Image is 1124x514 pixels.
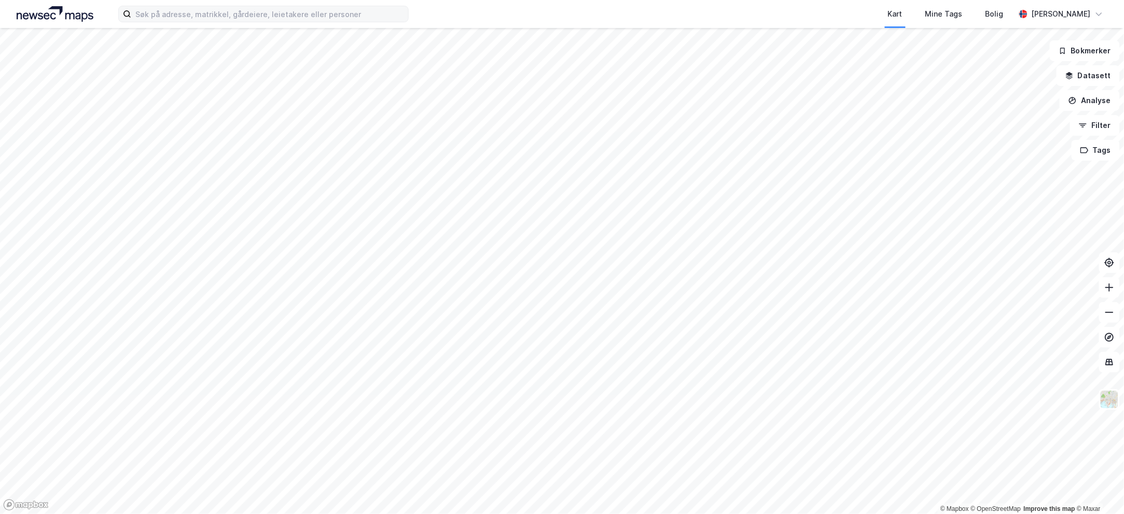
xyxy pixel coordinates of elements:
a: Mapbox homepage [3,499,49,511]
iframe: Chat Widget [1072,464,1124,514]
div: Kontrollprogram for chat [1072,464,1124,514]
button: Datasett [1057,65,1120,86]
div: Mine Tags [925,8,963,20]
button: Analyse [1060,90,1120,111]
img: logo.a4113a55bc3d86da70a041830d287a7e.svg [17,6,93,22]
div: Bolig [986,8,1004,20]
button: Filter [1070,115,1120,136]
div: [PERSON_NAME] [1032,8,1091,20]
div: Kart [888,8,903,20]
a: OpenStreetMap [971,505,1021,512]
button: Bokmerker [1050,40,1120,61]
img: Z [1100,390,1119,409]
input: Søk på adresse, matrikkel, gårdeiere, leietakere eller personer [131,6,408,22]
a: Improve this map [1024,505,1075,512]
a: Mapbox [940,505,969,512]
button: Tags [1072,140,1120,161]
